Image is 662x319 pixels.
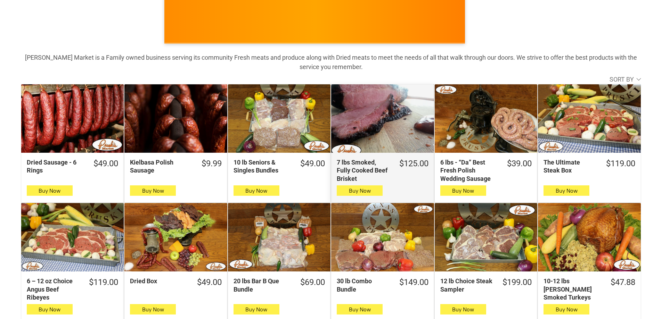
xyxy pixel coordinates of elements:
a: $69.0020 lbs Bar B Que Bundle [228,277,330,293]
div: $49.00 [93,158,118,169]
span: Buy Now [39,187,60,194]
div: $69.00 [300,277,325,288]
div: 10-12 lbs [PERSON_NAME] Smoked Turkeys [544,277,601,301]
div: 12 lb Choice Steak Sampler [440,277,493,293]
button: Buy Now [27,185,73,196]
div: $49.00 [300,158,325,169]
span: Buy Now [245,306,267,313]
div: $125.00 [399,158,428,169]
div: Dried Sausage - 6 Rings [27,158,84,175]
a: $199.0012 lb Choice Steak Sampler [435,277,537,293]
button: Buy Now [544,185,589,196]
div: 6 lbs - “Da” Best Fresh Polish Wedding Sausage [440,158,498,183]
button: Buy Now [337,185,383,196]
a: 10-12 lbs Pruski&#39;s Smoked Turkeys [538,203,640,271]
a: Kielbasa Polish Sausage [124,84,227,153]
button: Buy Now [440,185,486,196]
a: $119.006 – 12 oz Choice Angus Beef Ribeyes [21,277,124,301]
div: 10 lb Seniors & Singles Bundles [234,158,291,175]
div: Dried Box [130,277,188,285]
div: Kielbasa Polish Sausage [130,158,192,175]
div: $149.00 [399,277,428,288]
div: $47.88 [611,277,635,288]
a: 6 – 12 oz Choice Angus Beef Ribeyes [21,203,124,271]
div: $119.00 [89,277,118,288]
div: $199.00 [502,277,532,288]
a: $149.0030 lb Combo Bundle [331,277,434,293]
a: The Ultimate Steak Box [538,84,640,153]
button: Buy Now [130,304,176,314]
a: $47.8810-12 lbs [PERSON_NAME] Smoked Turkeys [538,277,640,301]
span: Buy Now [452,187,474,194]
button: Buy Now [130,185,176,196]
a: $39.006 lbs - “Da” Best Fresh Polish Wedding Sausage [435,158,537,183]
div: $9.99 [202,158,222,169]
span: Buy Now [245,187,267,194]
a: $49.00Dried Box [124,277,227,288]
a: 7 lbs Smoked, Fully Cooked Beef Brisket [331,84,434,153]
span: Buy Now [142,187,164,194]
button: Buy Now [440,304,486,314]
a: 20 lbs Bar B Que Bundle [228,203,330,271]
div: 30 lb Combo Bundle [337,277,390,293]
div: 20 lbs Bar B Que Bundle [234,277,291,293]
span: Buy Now [349,187,371,194]
a: Dried Sausage - 6 Rings [21,84,124,153]
span: Buy Now [349,306,371,313]
div: $119.00 [606,158,635,169]
button: Buy Now [337,304,383,314]
div: The Ultimate Steak Box [544,158,597,175]
a: Dried Box [124,203,227,271]
span: [PERSON_NAME] MARKET [464,22,600,33]
a: 30 lb Combo Bundle [331,203,434,271]
button: Buy Now [27,304,73,314]
div: 7 lbs Smoked, Fully Cooked Beef Brisket [337,158,390,183]
button: Buy Now [544,304,589,314]
span: Buy Now [142,306,164,313]
div: $49.00 [197,277,222,288]
a: $119.00The Ultimate Steak Box [538,158,640,175]
button: Buy Now [234,304,279,314]
span: Buy Now [39,306,60,313]
a: 10 lb Seniors &amp; Singles Bundles [228,84,330,153]
strong: [PERSON_NAME] Market is a Family owned business serving its community Fresh meats and produce alo... [25,54,637,70]
a: 12 lb Choice Steak Sampler [435,203,537,271]
a: $9.99Kielbasa Polish Sausage [124,158,227,175]
span: Buy Now [556,187,578,194]
button: Buy Now [234,185,279,196]
span: Buy Now [556,306,578,313]
a: $49.00Dried Sausage - 6 Rings [21,158,124,175]
div: 6 – 12 oz Choice Angus Beef Ribeyes [27,277,80,301]
a: 6 lbs - “Da” Best Fresh Polish Wedding Sausage [435,84,537,153]
div: $39.00 [507,158,532,169]
a: $49.0010 lb Seniors & Singles Bundles [228,158,330,175]
span: Buy Now [452,306,474,313]
a: $125.007 lbs Smoked, Fully Cooked Beef Brisket [331,158,434,183]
